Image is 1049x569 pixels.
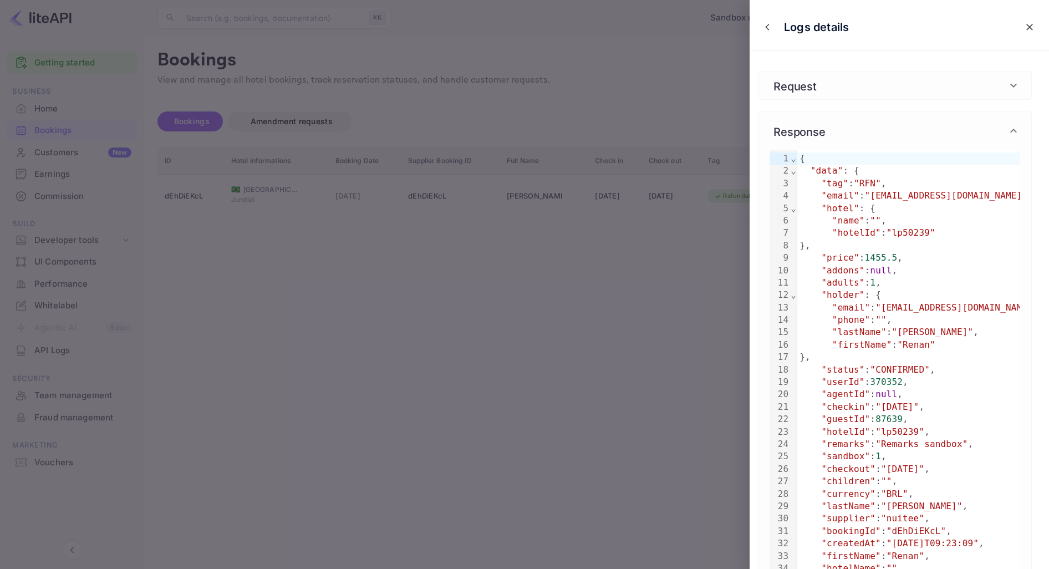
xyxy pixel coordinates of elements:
[821,377,864,387] span: "userId"
[797,463,1045,475] div: : ,
[797,302,1045,314] div: : ,
[770,388,790,400] div: 20
[875,389,897,399] span: null
[797,450,1045,463] div: : ,
[821,414,870,424] span: "guestId"
[790,203,797,214] span: Fold line
[790,153,797,164] span: Fold line
[770,277,790,289] div: 11
[797,215,1045,227] div: : ,
[797,277,1045,289] div: : ,
[870,277,875,288] span: 1
[770,512,790,525] div: 30
[811,165,843,176] span: "data"
[797,401,1045,413] div: : ,
[770,351,790,363] div: 17
[881,489,908,499] span: "BRL"
[797,475,1045,487] div: : ,
[770,77,821,94] h6: Request
[887,227,935,238] span: "lp50239"
[797,265,1045,277] div: : ,
[770,240,790,252] div: 8
[797,426,1045,438] div: : ,
[897,339,935,350] span: "Renan"
[854,178,881,189] span: "RFN"
[875,302,1038,313] span: "[EMAIL_ADDRESS][DOMAIN_NAME]"
[887,538,979,548] span: "[DATE]T09:23:09"
[770,227,790,239] div: 7
[797,177,1045,190] div: : ,
[797,202,1045,215] div: : {
[881,501,963,511] span: "[PERSON_NAME]"
[797,240,1045,252] div: },
[797,376,1045,388] div: : ,
[821,265,864,276] span: "addons"
[797,252,1045,264] div: : ,
[758,111,1031,150] div: Response
[770,475,790,487] div: 27
[770,326,790,338] div: 15
[832,227,881,238] span: "hotelId"
[770,339,790,351] div: 16
[797,550,1045,562] div: : ,
[758,72,1031,99] div: Request
[770,463,790,475] div: 26
[875,314,887,325] span: ""
[821,252,859,263] span: "price"
[821,538,881,548] span: "createdAt"
[870,364,930,375] span: "CONFIRMED"
[875,451,881,461] span: 1
[770,302,790,314] div: 13
[770,202,790,215] div: 5
[887,551,924,561] span: "Renan"
[770,376,790,388] div: 19
[821,426,870,437] span: "hotelId"
[821,402,870,412] span: "checkin"
[770,153,790,165] div: 1
[821,364,864,375] span: "status"
[887,526,946,536] span: "dEhDiEKcL"
[821,190,859,201] span: "email"
[770,123,829,139] h6: Response
[870,215,881,226] span: ""
[797,339,1045,351] div: :
[770,488,790,500] div: 28
[881,464,924,474] span: "[DATE]"
[821,289,864,300] span: "holder"
[797,314,1045,326] div: : ,
[770,190,790,202] div: 4
[770,364,790,376] div: 18
[770,438,790,450] div: 24
[770,314,790,326] div: 14
[797,326,1045,338] div: : ,
[797,364,1045,376] div: : ,
[797,413,1045,425] div: : ,
[759,19,776,35] button: close
[797,500,1045,512] div: : ,
[832,302,870,313] span: "email"
[821,277,864,288] span: "adults"
[797,438,1045,450] div: : ,
[821,489,875,499] span: "currency"
[770,413,790,425] div: 22
[821,203,859,214] span: "hotel"
[790,165,797,176] span: Fold line
[821,551,881,561] span: "firstName"
[797,351,1045,363] div: },
[770,537,790,550] div: 32
[770,550,790,562] div: 33
[797,512,1045,525] div: : ,
[870,265,892,276] span: null
[797,488,1045,500] div: : ,
[770,165,790,177] div: 2
[770,265,790,277] div: 10
[770,525,790,537] div: 31
[821,439,870,449] span: "remarks"
[865,252,898,263] span: 1455.5
[797,153,1045,165] div: {
[821,178,848,189] span: "tag"
[797,190,1045,202] div: : ,
[770,500,790,512] div: 29
[881,513,924,524] span: "nuitee"
[797,525,1045,537] div: : ,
